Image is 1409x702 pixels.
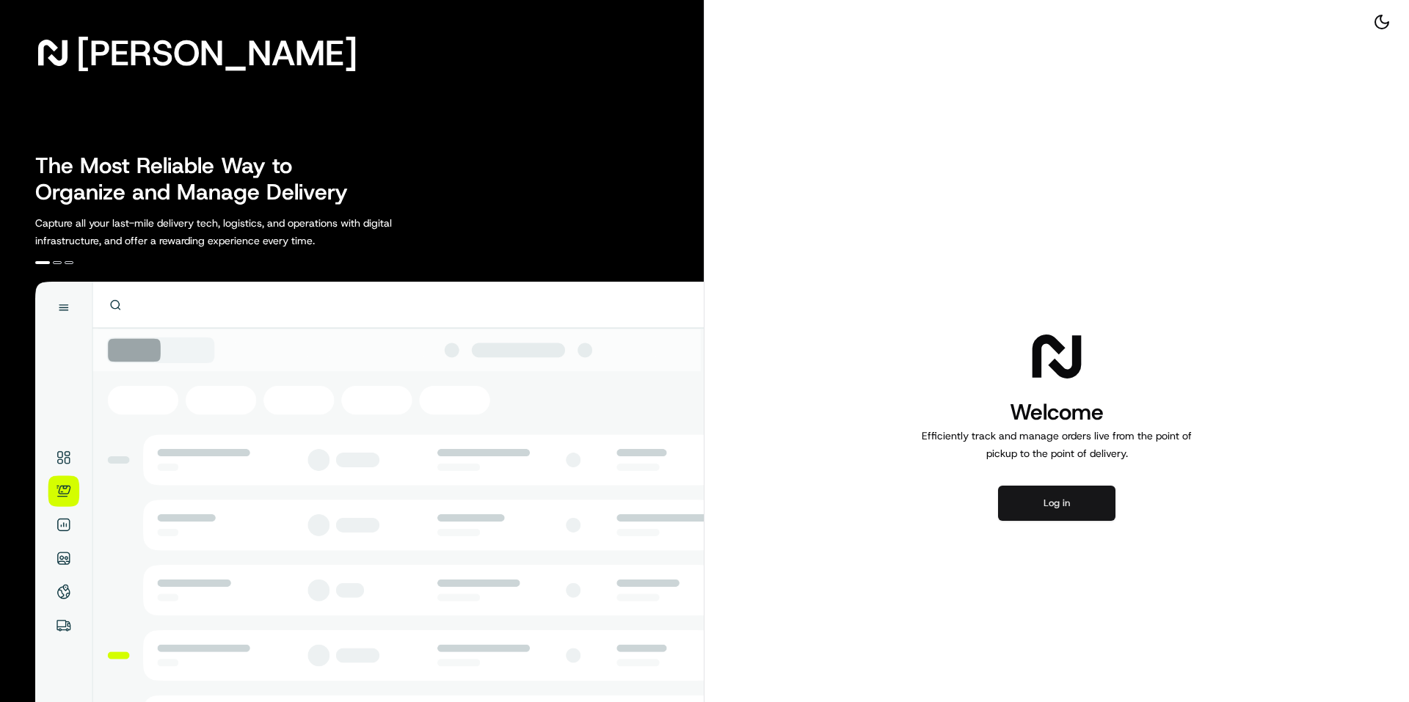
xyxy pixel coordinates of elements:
h2: The Most Reliable Way to Organize and Manage Delivery [35,153,364,205]
p: Capture all your last-mile delivery tech, logistics, and operations with digital infrastructure, ... [35,214,458,249]
span: [PERSON_NAME] [76,38,357,67]
button: Log in [998,486,1115,521]
p: Efficiently track and manage orders live from the point of pickup to the point of delivery. [916,427,1198,462]
h1: Welcome [916,398,1198,427]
